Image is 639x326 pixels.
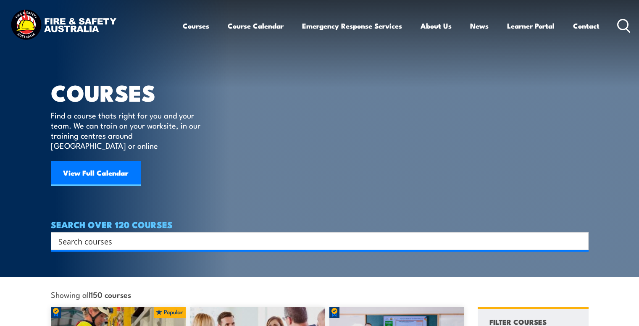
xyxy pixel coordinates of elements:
[573,15,600,37] a: Contact
[51,110,204,150] p: Find a course thats right for you and your team. We can train on your worksite, in our training c...
[470,15,489,37] a: News
[574,235,586,247] button: Search magnifier button
[51,161,141,186] a: View Full Calendar
[51,290,131,299] span: Showing all
[51,82,213,102] h1: COURSES
[228,15,284,37] a: Course Calendar
[90,289,131,300] strong: 150 courses
[51,220,589,229] h4: SEARCH OVER 120 COURSES
[421,15,452,37] a: About Us
[302,15,402,37] a: Emergency Response Services
[507,15,555,37] a: Learner Portal
[60,235,572,247] form: Search form
[58,235,570,247] input: Search input
[183,15,209,37] a: Courses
